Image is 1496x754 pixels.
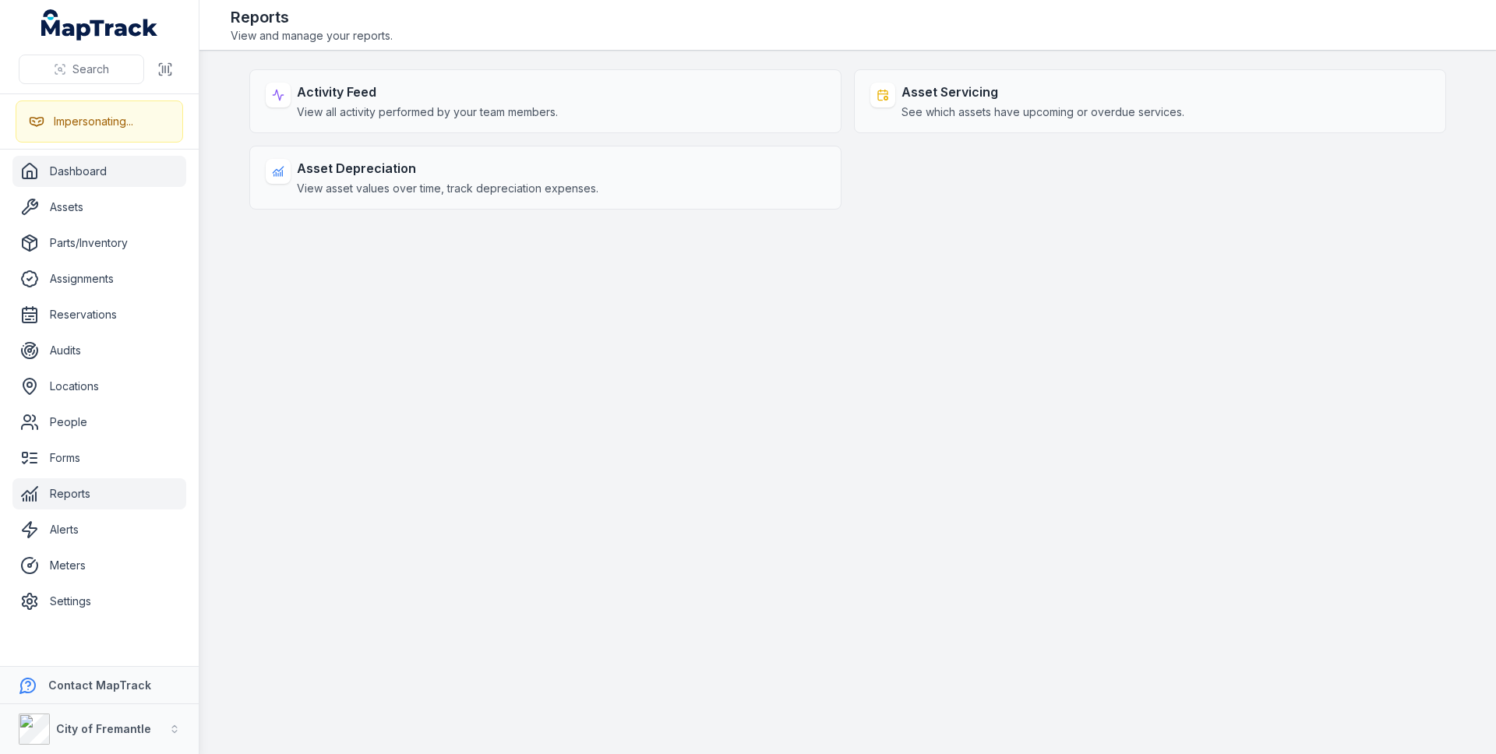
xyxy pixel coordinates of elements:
strong: City of Fremantle [56,722,151,735]
a: Dashboard [12,156,186,187]
div: Impersonating... [54,114,133,129]
a: Alerts [12,514,186,545]
a: Reservations [12,299,186,330]
a: Audits [12,335,186,366]
a: Forms [12,442,186,474]
a: Asset ServicingSee which assets have upcoming or overdue services. [854,69,1446,133]
a: Settings [12,586,186,617]
a: People [12,407,186,438]
strong: Asset Depreciation [297,159,598,178]
a: Assets [12,192,186,223]
h2: Reports [231,6,393,28]
a: Activity FeedView all activity performed by your team members. [249,69,841,133]
a: Asset DepreciationView asset values over time, track depreciation expenses. [249,146,841,210]
a: Assignments [12,263,186,294]
a: Reports [12,478,186,509]
button: Search [19,55,144,84]
a: Parts/Inventory [12,227,186,259]
span: View all activity performed by your team members. [297,104,558,120]
a: Locations [12,371,186,402]
a: Meters [12,550,186,581]
span: View and manage your reports. [231,28,393,44]
span: View asset values over time, track depreciation expenses. [297,181,598,196]
strong: Contact MapTrack [48,678,151,692]
span: Search [72,62,109,77]
strong: Asset Servicing [901,83,1184,101]
strong: Activity Feed [297,83,558,101]
a: MapTrack [41,9,158,41]
span: See which assets have upcoming or overdue services. [901,104,1184,120]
